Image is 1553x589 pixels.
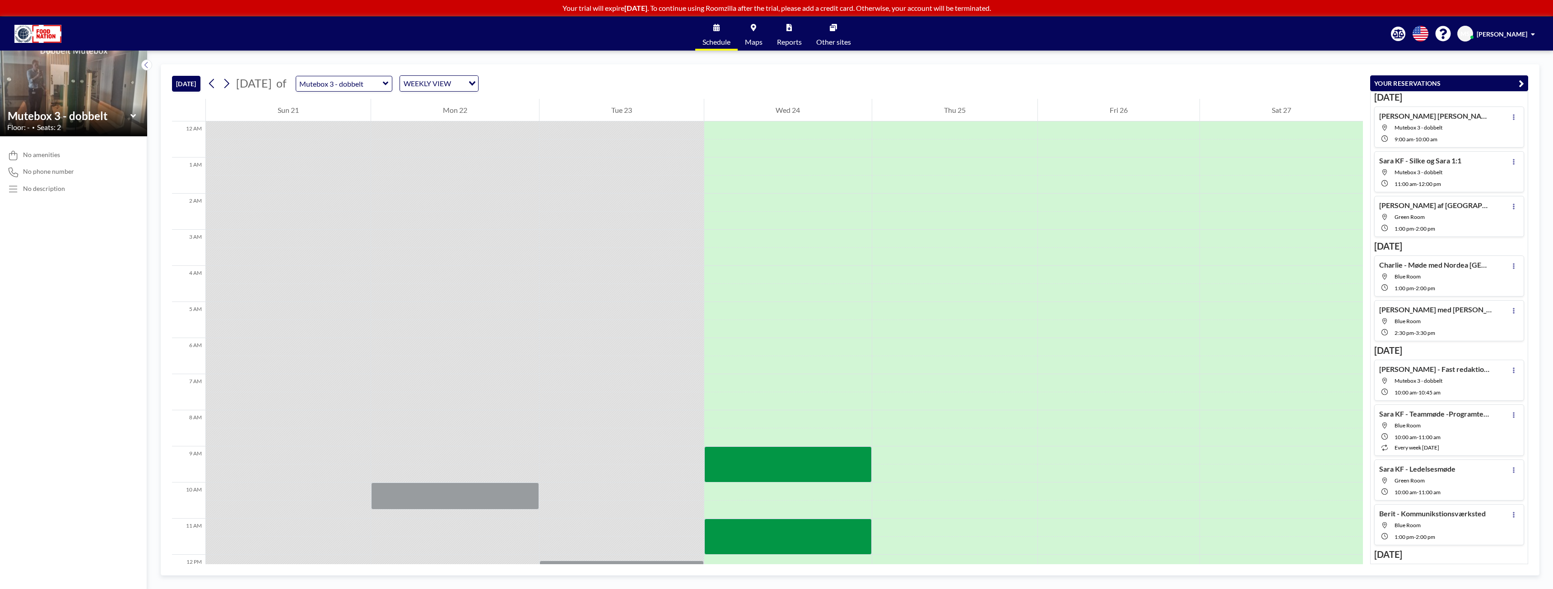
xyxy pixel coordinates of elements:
[236,76,272,90] span: [DATE]
[32,125,35,130] span: •
[206,99,371,121] div: Sun 21
[1200,99,1363,121] div: Sat 27
[872,99,1037,121] div: Thu 25
[1395,285,1414,292] span: 1:00 PM
[1414,225,1416,232] span: -
[172,194,205,230] div: 2 AM
[1416,225,1435,232] span: 2:00 PM
[1379,409,1492,418] h4: Sara KF - Teammøde -Programteam
[23,185,65,193] div: No description
[1395,181,1417,187] span: 11:00 AM
[770,17,809,51] a: Reports
[695,17,738,51] a: Schedule
[1417,434,1418,441] span: -
[1395,489,1417,496] span: 10:00 AM
[624,4,647,12] b: [DATE]
[402,78,453,89] span: WEEKLY VIEW
[1374,549,1524,560] h3: [DATE]
[172,121,205,158] div: 12 AM
[1418,181,1441,187] span: 12:00 PM
[371,99,539,121] div: Mon 22
[1414,285,1416,292] span: -
[1395,329,1414,336] span: 2:30 PM
[172,302,205,338] div: 5 AM
[1414,136,1415,143] span: -
[1414,533,1416,540] span: -
[1415,136,1437,143] span: 10:00 AM
[172,158,205,194] div: 1 AM
[1395,169,1442,176] span: Mutebox 3 - dobbelt
[8,109,130,122] input: Mutebox 3 - dobbelt
[7,123,30,132] span: Floor: -
[1395,444,1439,451] span: every week [DATE]
[809,17,858,51] a: Other sites
[1395,422,1421,429] span: Blue Room
[777,38,802,46] span: Reports
[1395,389,1417,396] span: 10:00 AM
[539,99,704,121] div: Tue 23
[1416,285,1435,292] span: 2:00 PM
[704,99,872,121] div: Wed 24
[1395,477,1425,484] span: Green Room
[1379,201,1492,210] h4: [PERSON_NAME] af [GEOGRAPHIC_DATA]
[37,123,61,132] span: Seats: 2
[1379,156,1461,165] h4: Sara KF - Silke og Sara 1:1
[1418,434,1441,441] span: 11:00 AM
[1416,533,1435,540] span: 2:00 PM
[1370,75,1528,91] button: YOUR RESERVATIONS
[1395,213,1425,220] span: Green Room
[172,446,205,482] div: 9 AM
[23,167,74,176] span: No phone number
[1417,181,1418,187] span: -
[276,76,286,90] span: of
[296,76,383,91] input: Mutebox 3 - dobbelt
[172,410,205,446] div: 8 AM
[816,38,851,46] span: Other sites
[172,266,205,302] div: 4 AM
[1395,136,1414,143] span: 9:00 AM
[1395,522,1421,529] span: Blue Room
[1038,99,1200,121] div: Fri 26
[1395,377,1442,384] span: Mutebox 3 - dobbelt
[1379,509,1486,518] h4: Berit - Kommunikstionsværksted
[1417,489,1418,496] span: -
[1379,305,1492,314] h4: [PERSON_NAME] med [PERSON_NAME]
[14,25,61,43] img: organization-logo
[1395,225,1414,232] span: 1:00 PM
[702,38,730,46] span: Schedule
[172,230,205,266] div: 3 AM
[1374,241,1524,252] h3: [DATE]
[1416,329,1435,336] span: 3:30 PM
[1460,30,1470,38] span: MS
[1395,273,1421,280] span: Blue Room
[1374,345,1524,356] h3: [DATE]
[1395,434,1417,441] span: 10:00 AM
[172,374,205,410] div: 7 AM
[1379,464,1455,473] h4: Sara KF - Ledelsesmøde
[1395,533,1414,540] span: 1:00 PM
[1414,329,1416,336] span: -
[1374,92,1524,103] h3: [DATE]
[172,338,205,374] div: 6 AM
[1379,365,1492,374] h4: [PERSON_NAME] - Fast redaktionsmøde
[172,519,205,555] div: 11 AM
[454,78,463,89] input: Search for option
[400,76,478,91] div: Search for option
[1417,389,1418,396] span: -
[1418,389,1441,396] span: 10:45 AM
[1379,111,1492,121] h4: [PERSON_NAME] [PERSON_NAME] og [PERSON_NAME]
[745,38,763,46] span: Maps
[172,76,200,92] button: [DATE]
[1477,30,1527,38] span: [PERSON_NAME]
[1395,318,1421,325] span: Blue Room
[1418,489,1441,496] span: 11:00 AM
[1379,260,1492,269] h4: Charlie - Møde med Nordea [GEOGRAPHIC_DATA]
[738,17,770,51] a: Maps
[23,151,60,159] span: No amenities
[172,482,205,519] div: 10 AM
[1395,124,1442,131] span: Mutebox 3 - dobbelt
